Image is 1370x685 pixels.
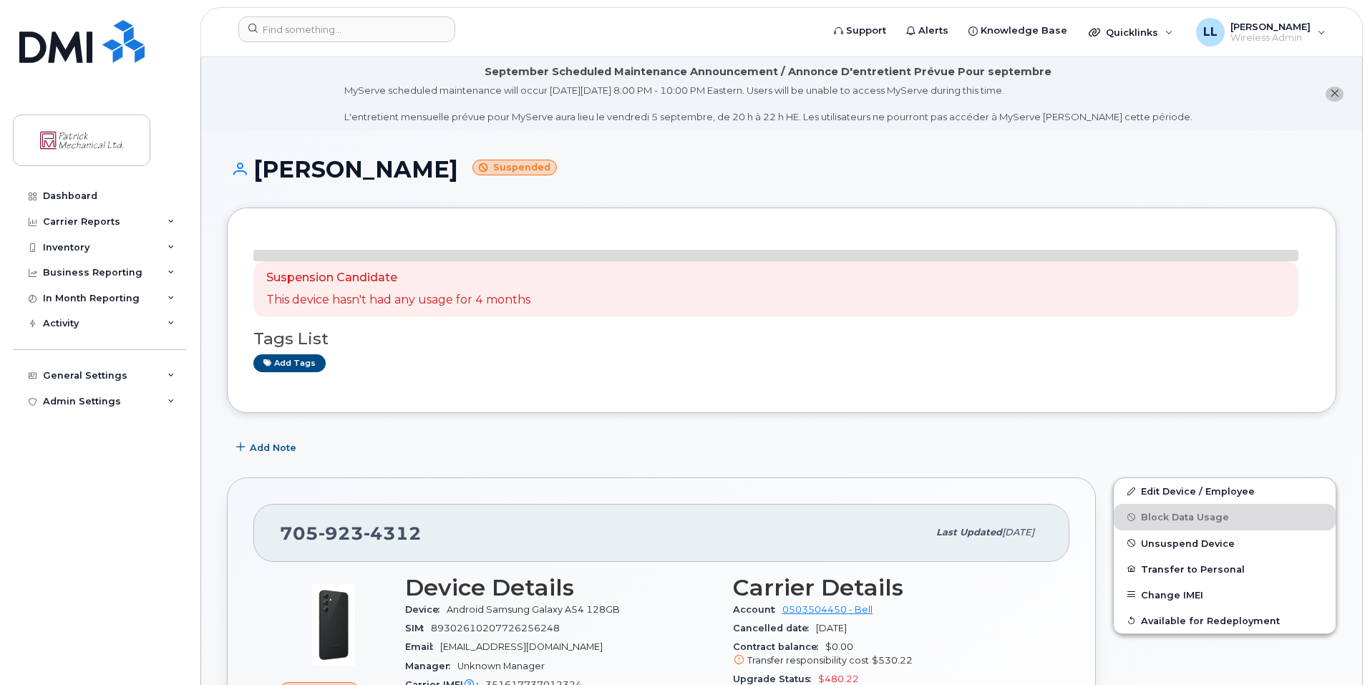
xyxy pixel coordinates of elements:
span: [DATE] [1002,527,1034,538]
h3: Carrier Details [733,575,1044,601]
button: Available for Redeployment [1114,608,1336,633]
span: Available for Redeployment [1141,615,1280,626]
span: Last updated [936,527,1002,538]
div: September Scheduled Maintenance Announcement / Annonce D'entretient Prévue Pour septembre [485,64,1051,79]
p: This device hasn't had any usage for 4 months [266,292,530,309]
span: 923 [319,523,364,544]
span: Upgrade Status [733,674,818,684]
span: $530.22 [872,655,913,666]
button: Block Data Usage [1114,504,1336,530]
span: SIM [405,623,431,633]
h3: Tags List [253,330,1310,348]
a: Add tags [253,354,326,372]
span: Transfer responsibility cost [747,655,869,666]
a: Edit Device / Employee [1114,478,1336,504]
span: [EMAIL_ADDRESS][DOMAIN_NAME] [440,641,603,652]
img: image20231002-3703462-17nx3v8.jpeg [291,582,376,668]
button: Transfer to Personal [1114,556,1336,582]
span: Manager [405,661,457,671]
button: Change IMEI [1114,582,1336,608]
span: $480.22 [818,674,859,684]
span: 705 [280,523,422,544]
button: Add Note [227,434,309,460]
button: close notification [1326,87,1344,102]
a: 0503504450 - Bell [782,604,873,615]
h3: Device Details [405,575,716,601]
span: [DATE] [816,623,847,633]
small: Suspended [472,160,557,176]
span: Unsuspend Device [1141,538,1235,548]
span: 4312 [364,523,422,544]
h1: [PERSON_NAME] [227,157,1336,182]
p: Suspension Candidate [266,270,530,286]
span: 89302610207726256248 [431,623,560,633]
span: $0.00 [733,641,1044,667]
span: Add Note [250,441,296,455]
span: Device [405,604,447,615]
div: MyServe scheduled maintenance will occur [DATE][DATE] 8:00 PM - 10:00 PM Eastern. Users will be u... [344,84,1192,124]
span: Contract balance [733,641,825,652]
span: Email [405,641,440,652]
span: Android Samsung Galaxy A54 128GB [447,604,620,615]
span: Unknown Manager [457,661,545,671]
button: Unsuspend Device [1114,530,1336,556]
span: Account [733,604,782,615]
span: Cancelled date [733,623,816,633]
